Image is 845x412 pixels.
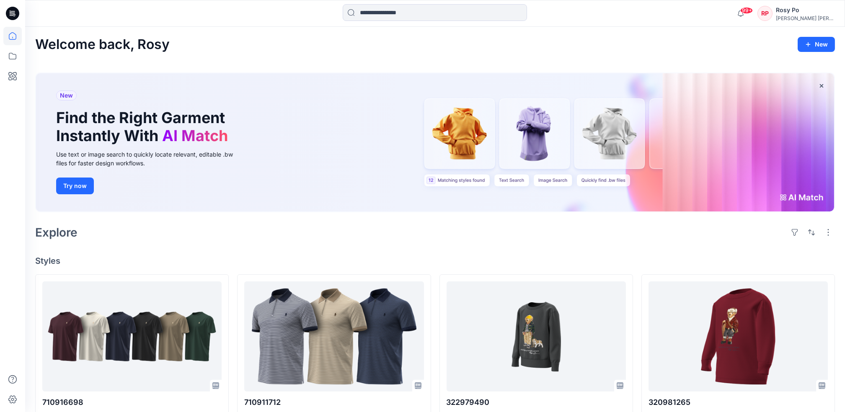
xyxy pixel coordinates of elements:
span: New [60,90,73,100]
p: 322979490 [447,397,626,408]
div: RP [757,6,773,21]
p: 710911712 [244,397,424,408]
h1: Find the Right Garment Instantly With [56,109,232,145]
div: Rosy Po [776,5,835,15]
p: 320981265 [649,397,828,408]
a: 710911712 [244,281,424,391]
a: 710916698 [42,281,222,391]
div: Use text or image search to quickly locate relevant, editable .bw files for faster design workflows. [56,150,245,167]
p: 710916698 [42,397,222,408]
span: 99+ [740,7,753,14]
button: New [798,37,835,52]
a: 320981265 [649,281,828,391]
h4: Styles [35,256,835,266]
span: AI Match [162,126,228,145]
button: Try now [56,178,94,194]
h2: Welcome back, Rosy [35,37,170,52]
h2: Explore [35,226,78,239]
a: 322979490 [447,281,626,391]
div: [PERSON_NAME] [PERSON_NAME] [776,15,835,21]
